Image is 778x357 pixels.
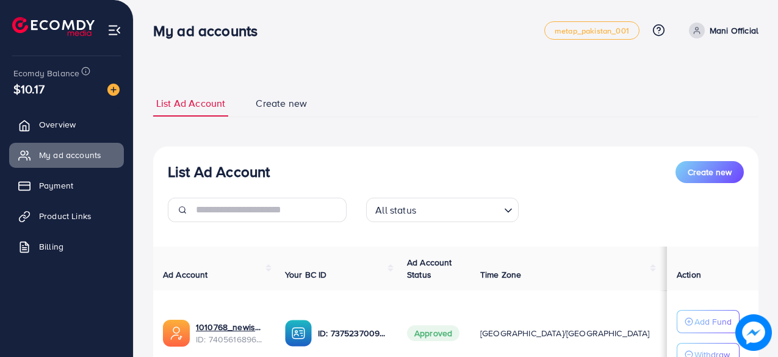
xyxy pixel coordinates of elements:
[153,22,267,40] h3: My ad accounts
[688,166,732,178] span: Create new
[373,201,419,219] span: All status
[684,23,758,38] a: Mani Official
[39,210,92,222] span: Product Links
[285,269,327,281] span: Your BC ID
[163,269,208,281] span: Ad Account
[420,199,499,219] input: Search for option
[9,143,124,167] a: My ad accounts
[107,84,120,96] img: image
[13,67,79,79] span: Ecomdy Balance
[694,314,732,329] p: Add Fund
[318,326,387,341] p: ID: 7375237009410899984
[256,96,307,110] span: Create new
[677,269,701,281] span: Action
[39,118,76,131] span: Overview
[156,96,225,110] span: List Ad Account
[544,21,639,40] a: metap_pakistan_001
[168,163,270,181] h3: List Ad Account
[12,17,95,36] img: logo
[675,161,744,183] button: Create new
[9,112,124,137] a: Overview
[163,320,190,347] img: ic-ads-acc.e4c84228.svg
[366,198,519,222] div: Search for option
[196,333,265,345] span: ID: 7405616896047104017
[677,310,740,333] button: Add Fund
[196,321,265,333] a: 1010768_newishrat011_1724254562912
[9,173,124,198] a: Payment
[735,314,772,351] img: image
[407,256,452,281] span: Ad Account Status
[9,204,124,228] a: Product Links
[107,23,121,37] img: menu
[407,325,459,341] span: Approved
[710,23,758,38] p: Mani Official
[39,240,63,253] span: Billing
[480,269,521,281] span: Time Zone
[285,320,312,347] img: ic-ba-acc.ded83a64.svg
[39,179,73,192] span: Payment
[480,327,650,339] span: [GEOGRAPHIC_DATA]/[GEOGRAPHIC_DATA]
[39,149,101,161] span: My ad accounts
[196,321,265,346] div: <span class='underline'>1010768_newishrat011_1724254562912</span></br>7405616896047104017
[13,80,45,98] span: $10.17
[9,234,124,259] a: Billing
[555,27,629,35] span: metap_pakistan_001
